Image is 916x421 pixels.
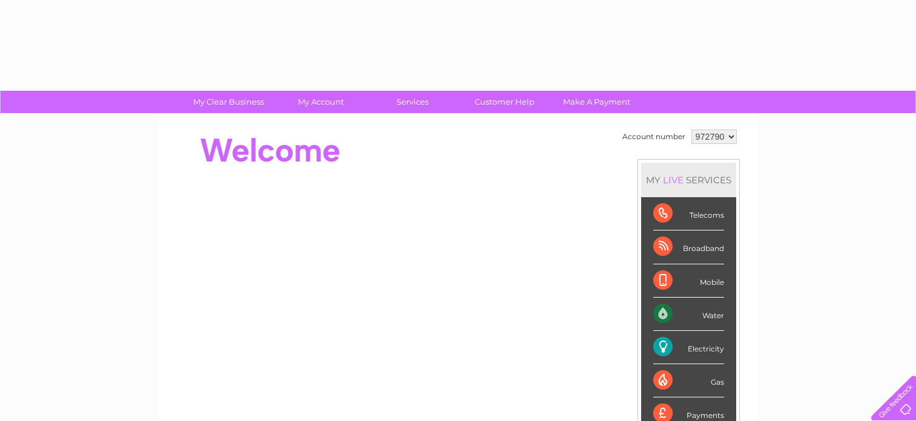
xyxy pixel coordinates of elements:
[653,331,724,364] div: Electricity
[179,91,278,113] a: My Clear Business
[271,91,371,113] a: My Account
[619,126,688,147] td: Account number
[641,163,736,197] div: MY SERVICES
[653,197,724,230] div: Telecoms
[547,91,647,113] a: Make A Payment
[661,174,686,186] div: LIVE
[653,264,724,298] div: Mobile
[653,230,724,264] div: Broadband
[455,91,555,113] a: Customer Help
[363,91,463,113] a: Services
[653,364,724,397] div: Gas
[653,298,724,331] div: Water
